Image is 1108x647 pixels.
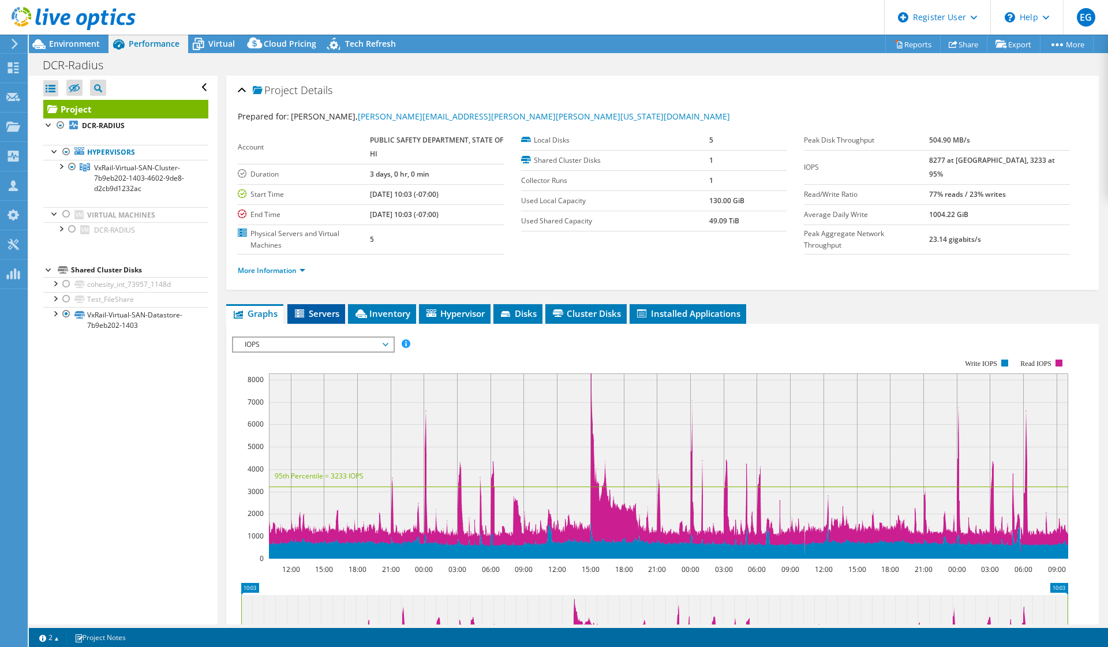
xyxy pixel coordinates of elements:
span: Disks [499,308,537,319]
svg: \n [1005,12,1015,23]
a: Reports [885,35,941,53]
b: [DATE] 10:03 (-07:00) [370,189,439,199]
label: End Time [238,209,370,220]
b: 5 [370,234,374,244]
b: 23.14 gigabits/s [929,234,981,244]
span: [PERSON_NAME], [291,111,730,122]
span: Installed Applications [635,308,740,319]
text: 15:00 [582,564,600,574]
a: VxRail-Virtual-SAN-Datastore-7b9eb202-1403 [43,307,208,332]
text: 18:00 [349,564,366,574]
label: Peak Aggregate Network Throughput [804,228,929,251]
label: Used Local Capacity [521,195,709,207]
text: 00:00 [948,564,966,574]
span: Inventory [354,308,410,319]
label: Start Time [238,189,370,200]
b: 1 [709,175,713,185]
text: 06:00 [482,564,500,574]
b: 1004.22 GiB [929,210,968,219]
a: Share [940,35,987,53]
text: 1000 [248,531,264,541]
a: Test_FileShare [43,292,208,307]
text: 03:00 [981,564,999,574]
a: 2 [31,630,67,645]
label: Shared Cluster Disks [521,155,709,166]
text: 06:00 [1015,564,1032,574]
text: 2000 [248,508,264,518]
div: Shared Cluster Disks [71,263,208,277]
text: 21:00 [648,564,666,574]
b: 3 days, 0 hr, 0 min [370,169,429,179]
b: 77% reads / 23% writes [929,189,1006,199]
label: Physical Servers and Virtual Machines [238,228,370,251]
a: DCR-RADIUS [43,118,208,133]
text: 09:00 [515,564,533,574]
a: More Information [238,265,305,275]
span: Tech Refresh [345,38,396,49]
text: Write IOPS [965,360,997,368]
text: 00:00 [415,564,433,574]
text: 6000 [248,419,264,429]
a: Project Notes [66,630,134,645]
text: 0 [260,553,264,563]
text: 3000 [248,487,264,496]
text: 12:00 [548,564,566,574]
b: 5 [709,135,713,145]
span: Environment [49,38,100,49]
text: 15:00 [848,564,866,574]
a: cohesity_int_73957_1148d [43,277,208,292]
text: Read IOPS [1021,360,1052,368]
label: IOPS [804,162,929,173]
span: Hypervisor [425,308,485,319]
a: DCR-RADIUS [43,222,208,237]
b: 1 [709,155,713,165]
text: 06:00 [748,564,766,574]
span: Servers [293,308,339,319]
a: Export [987,35,1040,53]
h1: DCR-Radius [38,59,121,72]
label: Collector Runs [521,175,709,186]
span: VxRail-Virtual-SAN-Cluster-7b9eb202-1403-4602-9de8-d2cb9d1232ac [94,163,184,193]
b: DCR-RADIUS [82,121,125,130]
label: Duration [238,169,370,180]
label: Prepared for: [238,111,289,122]
text: 21:00 [915,564,933,574]
b: 130.00 GiB [709,196,744,205]
text: 12:00 [282,564,300,574]
label: Read/Write Ratio [804,189,929,200]
span: Performance [129,38,179,49]
b: PUBLIC SAFETY DEPARTMENT, STATE OF HI [370,135,503,159]
text: 00:00 [682,564,699,574]
text: 21:00 [382,564,400,574]
a: Virtual Machines [43,207,208,222]
text: 03:00 [448,564,466,574]
label: Peak Disk Throughput [804,134,929,146]
span: Project [253,85,298,96]
span: Graphs [232,308,278,319]
text: 5000 [248,442,264,451]
text: 7000 [248,397,264,407]
b: 49.09 TiB [709,216,739,226]
label: Account [238,141,370,153]
text: 09:00 [1048,564,1066,574]
text: 12:00 [815,564,833,574]
a: [PERSON_NAME][EMAIL_ADDRESS][PERSON_NAME][PERSON_NAME][US_STATE][DOMAIN_NAME] [358,111,730,122]
label: Used Shared Capacity [521,215,709,227]
b: [DATE] 10:03 (-07:00) [370,210,439,219]
a: More [1040,35,1094,53]
a: Project [43,100,208,118]
b: 8277 at [GEOGRAPHIC_DATA], 3233 at 95% [929,155,1055,179]
text: 18:00 [615,564,633,574]
b: 504.90 MB/s [929,135,970,145]
text: 95th Percentile = 3233 IOPS [275,471,364,481]
a: Hypervisors [43,145,208,160]
span: Virtual [208,38,235,49]
span: Cluster Disks [551,308,621,319]
label: Local Disks [521,134,709,146]
text: 09:00 [781,564,799,574]
span: DCR-RADIUS [94,225,135,235]
text: 8000 [248,375,264,384]
text: 15:00 [315,564,333,574]
a: VxRail-Virtual-SAN-Cluster-7b9eb202-1403-4602-9de8-d2cb9d1232ac [43,160,208,196]
span: Cloud Pricing [264,38,316,49]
